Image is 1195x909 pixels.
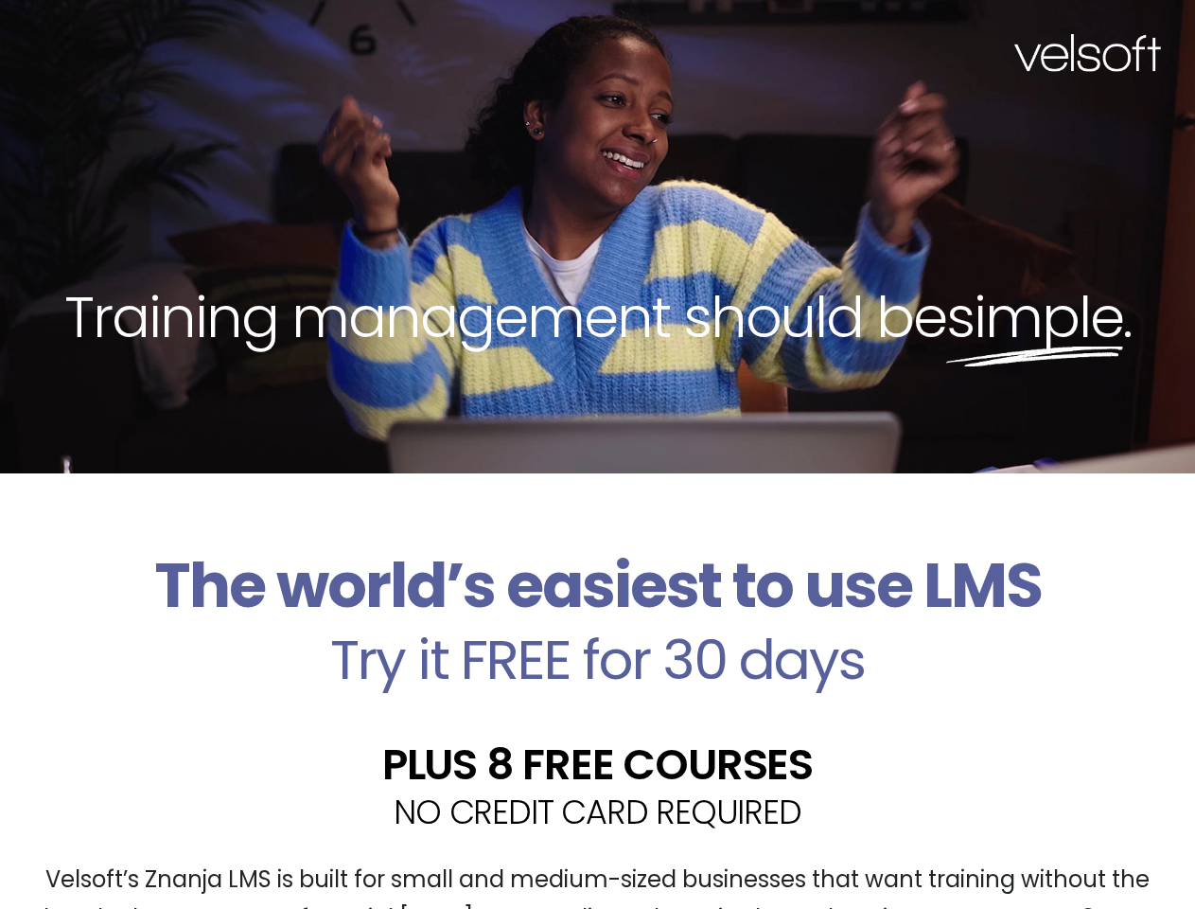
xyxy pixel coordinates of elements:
h2: Try it FREE for 30 days [14,633,1181,687]
h2: The world’s easiest to use LMS [14,549,1181,623]
h2: NO CREDIT CARD REQUIRED [14,795,1181,829]
h2: PLUS 8 FREE COURSES [14,743,1181,786]
span: simple [946,277,1123,357]
h2: Training management should be . [34,280,1161,354]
